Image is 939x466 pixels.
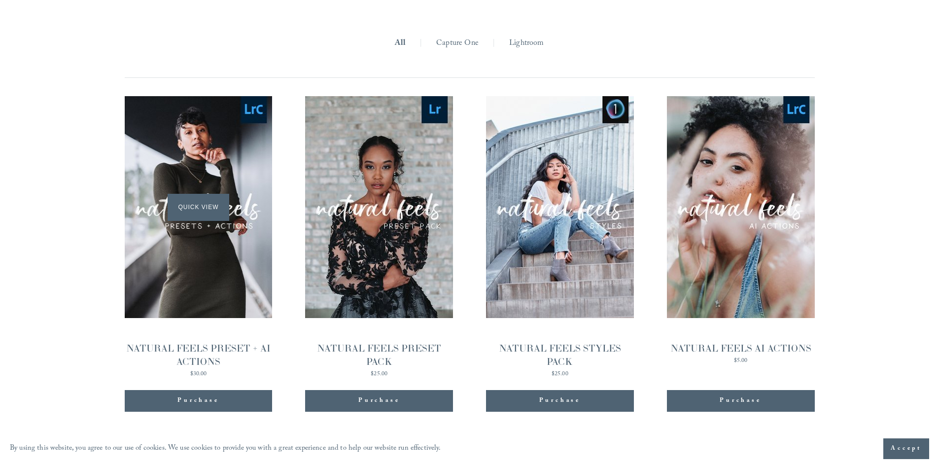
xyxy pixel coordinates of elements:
div: NATURAL FEELS STYLES PACK [486,342,634,368]
span: | [419,36,422,51]
button: Purchase [125,390,273,412]
button: Purchase [305,390,453,412]
a: NATURAL FEELS PRESET + AI ACTIONS [125,96,273,379]
p: By using this website, you agree to our use of cookies. We use cookies to provide you with a grea... [10,442,441,456]
span: Accept [891,444,922,454]
div: NATURAL FEELS PRESET PACK [305,342,453,368]
span: Quick View [168,194,229,221]
div: $25.00 [486,371,634,377]
span: Purchase [358,396,400,406]
div: $30.00 [125,371,273,377]
div: NATURAL FEELS AI ACTIONS [670,342,811,355]
span: Purchase [177,396,219,406]
a: Lightroom [509,36,544,51]
div: $5.00 [670,358,811,364]
button: Accept [883,438,929,459]
a: NATURAL FEELS AI ACTIONS [667,96,815,365]
div: $25.00 [305,371,453,377]
a: All [395,36,405,51]
button: Purchase [486,390,634,412]
button: Purchase [667,390,815,412]
span: Purchase [539,396,581,406]
span: Purchase [720,396,761,406]
a: NATURAL FEELS STYLES PACK [486,96,634,379]
span: | [492,36,495,51]
a: NATURAL FEELS PRESET PACK [305,96,453,379]
a: Capture One [436,36,479,51]
div: NATURAL FEELS PRESET + AI ACTIONS [125,342,273,368]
